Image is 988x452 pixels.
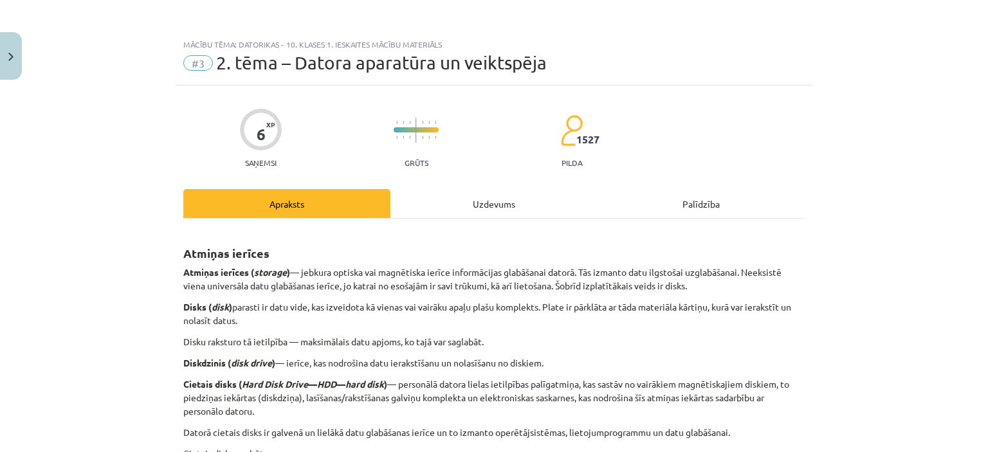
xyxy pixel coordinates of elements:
[560,114,583,147] img: students-c634bb4e5e11cddfef0936a35e636f08e4e9abd3cc4e673bd6f9a4125e45ecb1.svg
[266,121,275,128] span: XP
[240,158,282,167] p: Saņemsi
[183,246,270,260] strong: Atmiņas ierīces
[183,335,805,348] p: Disku raksturo tā ietilpība — maksimālais datu apjoms, ko tajā var saglabāt.
[212,301,229,312] em: disk
[231,357,272,368] em: disk drive
[422,121,423,124] img: icon-short-line-57e1e144782c952c97e751825c79c345078a6d821885a25fce030b3d8c18986b.svg
[409,136,410,139] img: icon-short-line-57e1e144782c952c97e751825c79c345078a6d821885a25fce030b3d8c18986b.svg
[257,125,266,143] div: 6
[403,136,404,139] img: icon-short-line-57e1e144782c952c97e751825c79c345078a6d821885a25fce030b3d8c18986b.svg
[598,189,805,218] div: Palīdzība
[576,134,599,145] span: 1527
[435,121,436,124] img: icon-short-line-57e1e144782c952c97e751825c79c345078a6d821885a25fce030b3d8c18986b.svg
[403,121,404,124] img: icon-short-line-57e1e144782c952c97e751825c79c345078a6d821885a25fce030b3d8c18986b.svg
[183,266,290,278] strong: Atmiņas ierīces ( )
[396,136,398,139] img: icon-short-line-57e1e144782c952c97e751825c79c345078a6d821885a25fce030b3d8c18986b.svg
[216,52,547,73] span: 2. tēma – Datora aparatūra un veiktspēja
[183,300,805,327] p: parasti ir datu vide, kas izveidota kā vienas vai vairāku apaļu plašu komplekts. Plate ir pārklāt...
[183,301,232,312] strong: Disks ( )
[428,136,430,139] img: icon-short-line-57e1e144782c952c97e751825c79c345078a6d821885a25fce030b3d8c18986b.svg
[183,266,805,293] p: — jebkura optiska vai magnētiska ierīce informācijas glabāšanai datorā. Tās izmanto datu ilgstoša...
[183,377,805,418] p: — personālā datora lielas ietilpības palīgatmiņa, kas sastāv no vairākiem magnētiskajiem diskiem,...
[183,356,805,370] p: — ierīce, kas nodrošina datu ierakstīšanu un nolasīšanu no diskiem.
[428,121,430,124] img: icon-short-line-57e1e144782c952c97e751825c79c345078a6d821885a25fce030b3d8c18986b.svg
[242,378,308,390] em: Hard Disk Drive
[422,136,423,139] img: icon-short-line-57e1e144782c952c97e751825c79c345078a6d821885a25fce030b3d8c18986b.svg
[183,378,387,390] strong: Cietais disks ( — — )
[183,357,275,368] strong: Diskdzinis ( )
[183,55,213,71] span: #3
[8,53,14,61] img: icon-close-lesson-0947bae3869378f0d4975bcd49f059093ad1ed9edebbc8119c70593378902aed.svg
[183,40,805,49] div: Mācību tēma: Datorikas - 10. klases 1. ieskaites mācību materiāls
[183,426,805,439] p: Datorā cietais disks ir galvenā un lielākā datu glabāšanas ierīce un to izmanto operētājsistēmas,...
[317,378,336,390] em: HDD
[254,266,287,278] em: storage
[405,158,428,167] p: Grūts
[435,136,436,139] img: icon-short-line-57e1e144782c952c97e751825c79c345078a6d821885a25fce030b3d8c18986b.svg
[409,121,410,124] img: icon-short-line-57e1e144782c952c97e751825c79c345078a6d821885a25fce030b3d8c18986b.svg
[183,189,390,218] div: Apraksts
[390,189,598,218] div: Uzdevums
[416,118,417,143] img: icon-long-line-d9ea69661e0d244f92f715978eff75569469978d946b2353a9bb055b3ed8787d.svg
[345,378,384,390] em: hard disk
[562,158,582,167] p: pilda
[396,121,398,124] img: icon-short-line-57e1e144782c952c97e751825c79c345078a6d821885a25fce030b3d8c18986b.svg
